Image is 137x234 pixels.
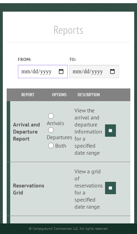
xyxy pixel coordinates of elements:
[73,101,104,162] td: View the arrival and departure information for a specified date range
[69,56,119,63] label: To:
[73,162,104,216] td: View a grid of reservations for a specified date range
[10,88,45,101] th: Report
[7,23,130,42] h1: Reports
[18,56,68,63] label: From:
[73,88,104,101] th: Description
[10,162,45,216] td: Reservations Grid
[47,119,64,127] label: Arrivals
[55,141,66,150] label: Both
[10,101,45,162] td: Arrival and Departure Report
[29,226,108,231] small: © Campground Commander LLC. All rights reserved.
[47,133,72,141] label: Departures
[45,88,73,101] th: Options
